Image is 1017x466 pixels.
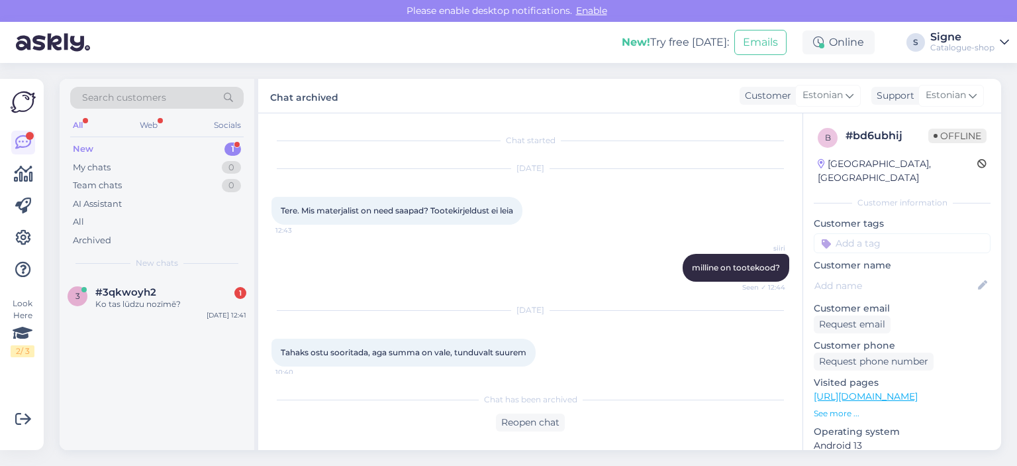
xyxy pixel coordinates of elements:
[930,32,994,42] div: Signe
[814,390,918,402] a: [URL][DOMAIN_NAME]
[207,310,246,320] div: [DATE] 12:41
[814,425,991,439] p: Operating system
[814,376,991,390] p: Visited pages
[928,129,987,143] span: Offline
[814,302,991,316] p: Customer email
[70,117,85,134] div: All
[73,234,111,247] div: Archived
[846,128,928,144] div: # bd6ubhij
[82,91,166,105] span: Search customers
[11,298,34,357] div: Look Here
[814,353,934,371] div: Request phone number
[622,34,729,50] div: Try free [DATE]:
[814,339,991,353] p: Customer phone
[906,33,925,52] div: S
[802,88,843,103] span: Estonian
[137,117,160,134] div: Web
[73,161,111,174] div: My chats
[484,394,577,406] span: Chat has been archived
[825,133,831,143] span: b
[271,304,789,316] div: [DATE]
[736,282,785,292] span: Seen ✓ 12:44
[275,225,325,235] span: 12:43
[692,262,780,272] span: milline on tootekood?
[871,89,914,103] div: Support
[95,298,246,310] div: Ko tas lūdzu nozīmē?
[271,162,789,174] div: [DATE]
[814,316,891,333] div: Request email
[802,30,875,54] div: Online
[622,36,650,48] b: New!
[11,345,34,357] div: 2 / 3
[496,414,565,432] div: Reopen chat
[814,197,991,209] div: Customer information
[926,88,966,103] span: Estonian
[222,161,241,174] div: 0
[234,287,246,299] div: 1
[73,179,122,192] div: Team chats
[814,408,991,420] p: See more ...
[136,257,178,269] span: New chats
[814,439,991,453] p: Android 13
[814,233,991,253] input: Add a tag
[271,135,789,146] div: Chat started
[95,286,156,298] span: #3qkwoyh2
[75,291,80,301] span: 3
[275,367,325,377] span: 10:40
[281,205,513,215] span: Tere. Mis materjalist on need saapad? Tootekirjeldust ei leia
[814,259,991,272] p: Customer name
[11,89,36,115] img: Askly Logo
[930,42,994,53] div: Catalogue-shop
[930,32,1009,53] a: SigneCatalogue-shop
[814,278,975,293] input: Add name
[736,243,785,253] span: siiri
[224,143,241,156] div: 1
[281,347,526,357] span: Tahaks ostu sooritada, aga summa on vale, tunduvalt suurem
[734,30,787,55] button: Emails
[73,143,93,156] div: New
[818,157,977,185] div: [GEOGRAPHIC_DATA], [GEOGRAPHIC_DATA]
[73,215,84,229] div: All
[270,87,338,105] label: Chat archived
[740,89,791,103] div: Customer
[572,5,611,17] span: Enable
[73,198,122,211] div: AI Assistant
[211,117,244,134] div: Socials
[814,217,991,231] p: Customer tags
[222,179,241,192] div: 0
